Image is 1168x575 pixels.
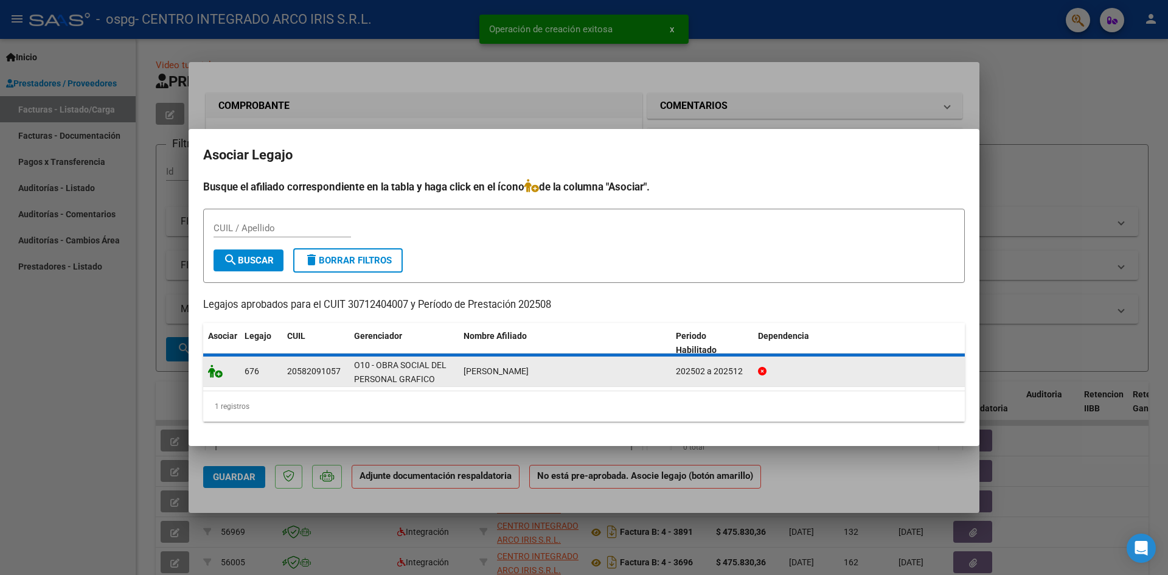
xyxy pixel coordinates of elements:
[287,331,305,341] span: CUIL
[304,255,392,266] span: Borrar Filtros
[758,331,809,341] span: Dependencia
[464,366,529,376] span: FIGUEROA JEREMIAS THOMAS
[240,323,282,363] datatable-header-cell: Legajo
[203,144,965,167] h2: Asociar Legajo
[203,391,965,422] div: 1 registros
[203,323,240,363] datatable-header-cell: Asociar
[676,331,717,355] span: Periodo Habilitado
[671,323,753,363] datatable-header-cell: Periodo Habilitado
[282,323,349,363] datatable-header-cell: CUIL
[214,249,283,271] button: Buscar
[349,323,459,363] datatable-header-cell: Gerenciador
[676,364,748,378] div: 202502 a 202512
[354,331,402,341] span: Gerenciador
[459,323,671,363] datatable-header-cell: Nombre Afiliado
[1127,534,1156,563] div: Open Intercom Messenger
[304,253,319,268] mat-icon: delete
[203,179,965,195] h4: Busque el afiliado correspondiente en la tabla y haga click en el ícono de la columna "Asociar".
[293,248,403,273] button: Borrar Filtros
[223,253,238,268] mat-icon: search
[287,364,341,378] div: 20582091057
[245,331,271,341] span: Legajo
[753,323,965,363] datatable-header-cell: Dependencia
[245,366,259,376] span: 676
[354,360,447,384] span: O10 - OBRA SOCIAL DEL PERSONAL GRAFICO
[208,331,237,341] span: Asociar
[223,255,274,266] span: Buscar
[464,331,527,341] span: Nombre Afiliado
[203,298,965,313] p: Legajos aprobados para el CUIT 30712404007 y Período de Prestación 202508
